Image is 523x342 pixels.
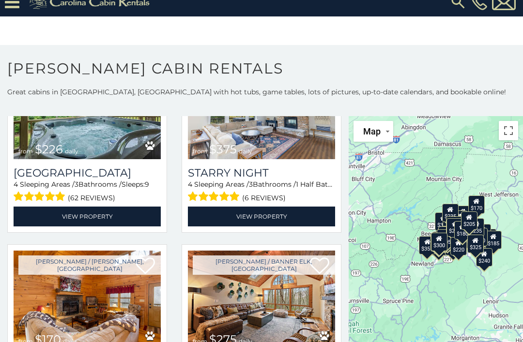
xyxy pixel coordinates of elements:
[354,121,393,142] button: Change map style
[431,233,447,251] div: $436
[209,142,237,156] span: $375
[450,237,467,255] div: $220
[35,142,63,156] span: $226
[14,207,161,226] a: View Property
[363,126,381,136] span: Map
[451,210,467,228] div: $320
[437,229,453,247] div: $205
[435,212,451,230] div: $305
[468,195,485,214] div: $170
[188,179,335,204] div: Sleeping Areas / Bathrooms / Sleeps:
[193,148,207,155] span: from
[446,216,462,234] div: $525
[442,204,459,222] div: $235
[193,255,335,275] a: [PERSON_NAME] / Banner Elk, [GEOGRAPHIC_DATA]
[249,180,253,189] span: 3
[14,180,18,189] span: 4
[455,205,471,223] div: $525
[18,148,33,155] span: from
[431,237,447,255] div: $345
[461,211,477,229] div: $205
[476,248,492,266] div: $240
[485,231,502,249] div: $185
[419,236,435,254] div: $355
[188,207,335,226] a: View Property
[14,166,161,179] h3: Majestic Mountain Hideaway
[499,121,518,140] button: Toggle fullscreen view
[454,221,471,239] div: $180
[242,192,286,204] span: (6 reviews)
[296,180,340,189] span: 1 Half Baths /
[18,255,161,275] a: [PERSON_NAME] / [PERSON_NAME], [GEOGRAPHIC_DATA]
[14,179,161,204] div: Sleeping Areas / Bathrooms / Sleeps:
[145,180,149,189] span: 9
[431,232,447,251] div: $300
[65,148,78,155] span: daily
[75,180,78,189] span: 3
[188,166,335,179] a: Starry Night
[68,192,115,204] span: (62 reviews)
[446,218,463,237] div: $245
[14,166,161,179] a: [GEOGRAPHIC_DATA]
[188,180,192,189] span: 4
[467,234,484,253] div: $325
[239,148,252,155] span: daily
